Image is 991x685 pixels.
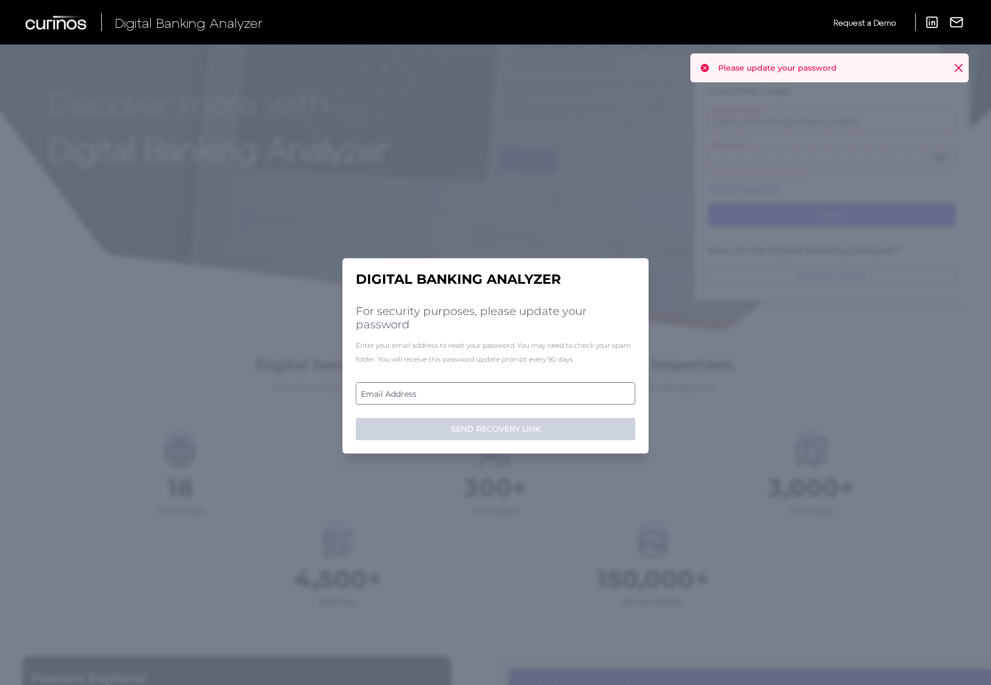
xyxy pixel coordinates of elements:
a: Request a Demo [833,13,896,32]
div: Please update your password [690,53,969,82]
div: Enter your email address to reset your password. You may need to check your spam folder. You will... [356,338,635,366]
h1: Digital Banking Analyzer [356,272,635,288]
h2: For security purposes, please update your password [356,304,635,331]
label: Email Address [356,383,634,403]
img: Curinos [26,16,88,29]
button: SEND RECOVERY LINK [356,418,635,440]
span: Request a Demo [833,18,896,27]
span: Digital Banking Analyzer [115,14,263,31]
